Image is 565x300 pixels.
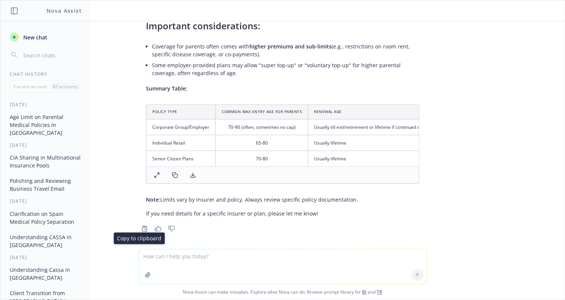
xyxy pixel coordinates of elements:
[308,105,447,119] th: Renewal Age
[7,175,84,195] button: Polishing and Reviewing Business Travel Email
[141,225,148,232] svg: Copy to clipboard
[7,151,84,172] button: CIA Sharing in Multinational Insurance Pools
[152,60,419,78] li: Some employer-provided plans may allow "super top-up" or "voluntary top-up" for higher parental c...
[1,142,90,148] div: [DATE]
[7,30,84,44] button: New chat
[146,20,419,32] h3: Important considerations:
[3,284,562,300] span: Nova Assist can make mistakes. Explore what Nova can do: Browse prompt library for and
[377,289,382,295] a: TR
[362,289,367,295] a: BI
[1,198,90,204] div: [DATE]
[152,41,419,60] li: Coverage for parents often comes with (e.g., restrictions on room rent, specific disease coverage...
[146,105,216,119] th: Policy Type
[22,50,81,60] input: Search chats
[146,85,187,92] span: Summary Table:
[308,135,447,151] td: Usually lifetime
[146,196,419,204] p: Limits vary by insurer and policy. Always review specific policy documentation.
[14,83,47,90] p: Current account
[146,210,419,217] p: If you need details for a specific insurer or plan, please let me know!
[1,101,90,108] div: [DATE]
[308,119,447,135] td: Usually till exit/retirement or lifetime if continued individually
[216,135,308,151] td: 65-80
[53,83,78,90] p: All accounts
[146,119,216,135] td: Corporate Group/Employer
[146,135,216,151] td: Individual Retail
[308,151,447,166] td: Usually lifetime
[216,119,308,135] td: 70-90 (often, sometimes no cap)
[7,264,84,284] button: Understanding Cassa in [GEOGRAPHIC_DATA]
[7,111,84,139] button: Age Limit on Parental Medical Policies in [GEOGRAPHIC_DATA]
[216,105,308,119] th: Common Max Entry Age for Parents
[117,234,161,242] p: Copy to clipboard
[249,43,332,50] span: higher premiums and sub-limits
[216,151,308,166] td: 70-80
[1,254,90,261] div: [DATE]
[47,7,82,15] h1: Nova Assist
[1,71,90,77] div: Chat History
[7,231,84,251] button: Understanding CASSA in [GEOGRAPHIC_DATA]
[165,223,177,234] button: Thumbs down
[146,151,216,166] td: Senior Citizen Plans
[146,196,160,203] span: Note:
[7,208,84,228] button: Clarification on Spain Medical Policy Separation
[22,33,47,41] span: New chat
